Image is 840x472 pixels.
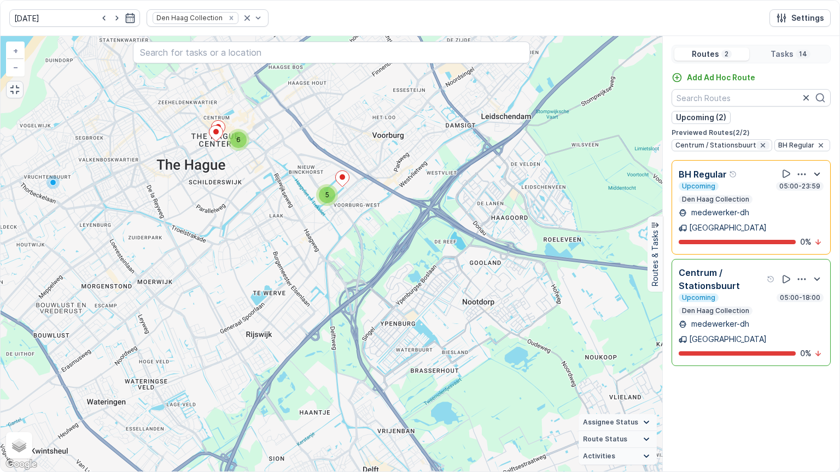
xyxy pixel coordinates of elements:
a: Zoom In [7,43,24,59]
p: 0 % [800,237,812,247]
a: Zoom Out [7,59,24,75]
span: − [13,62,19,72]
span: Assignee Status [583,418,638,427]
span: 5 [325,191,329,199]
p: Centrum / Stationsbuurt [679,266,765,292]
p: [GEOGRAPHIC_DATA] [689,222,767,233]
p: medewerker-dh [689,318,749,329]
p: 2 [724,50,730,58]
div: Remove Den Haag Collection [225,14,237,22]
p: Add Ad Hoc Route [687,72,755,83]
input: dd/mm/yyyy [9,9,140,27]
span: Centrum / Stationsbuurt [675,141,756,150]
span: + [13,46,18,55]
div: Help Tooltip Icon [729,170,738,179]
p: Upcoming (2) [676,112,726,123]
div: Help Tooltip Icon [767,275,775,284]
span: 6 [236,135,241,144]
button: Upcoming (2) [672,111,731,124]
p: 05:00-23:59 [778,182,821,191]
p: medewerker-dh [689,207,749,218]
p: 14 [798,50,808,58]
a: Layers [7,433,31,457]
p: Den Haag Collection [681,306,750,315]
p: Den Haag Collection [681,195,750,204]
span: BH Regular [778,141,814,150]
p: Routes & Tasks [650,230,661,286]
a: Add Ad Hoc Route [672,72,755,83]
div: 5 [316,184,338,206]
p: 05:00-18:00 [779,293,821,302]
p: Routes [692,49,719,60]
p: BH Regular [679,168,727,181]
p: Tasks [771,49,794,60]
p: Previewed Routes ( 2 / 2 ) [672,128,831,137]
div: 6 [227,129,249,151]
p: Upcoming [681,182,716,191]
a: Open this area in Google Maps (opens a new window) [3,457,39,471]
span: Activities [583,452,615,461]
summary: Activities [579,448,657,465]
div: Den Haag Collection [153,13,224,23]
p: 0 % [800,348,812,359]
input: Search Routes [672,89,831,107]
img: Google [3,457,39,471]
summary: Route Status [579,431,657,448]
input: Search for tasks or a location [133,42,530,63]
summary: Assignee Status [579,414,657,431]
span: Route Status [583,435,627,444]
p: Upcoming [681,293,716,302]
p: [GEOGRAPHIC_DATA] [689,334,767,345]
